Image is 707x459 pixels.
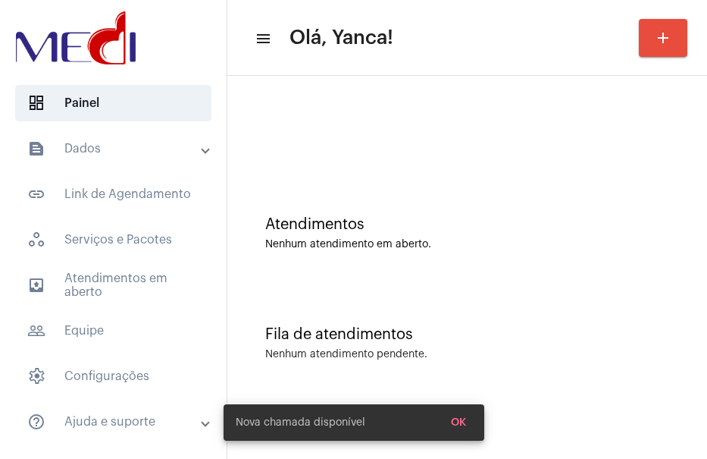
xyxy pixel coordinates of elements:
[15,85,211,121] span: Painel
[451,417,466,428] span: OK
[9,130,227,167] mat-expansion-panel-header: sidenav iconDados
[27,413,45,431] mat-icon: sidenav icon
[236,415,365,430] span: Nova chamada disponível
[27,413,202,431] mat-panel-title: Ajuda e suporte
[15,267,211,303] span: Atendimentos em aberto
[12,8,139,68] img: d3a1b5fa-500b-b90f-5a1c-719c20e9830b.png
[27,322,45,340] mat-icon: sidenav icon
[265,216,669,233] div: Atendimentos
[27,367,45,385] span: sidenav icon
[265,349,427,360] div: Nenhum atendimento pendente.
[15,358,211,395] span: Configurações
[265,239,669,250] div: Nenhum atendimento em aberto.
[27,276,45,294] mat-icon: sidenav icon
[255,30,270,48] mat-icon: sidenav icon
[27,94,45,112] span: sidenav icon
[27,185,45,203] mat-icon: sidenav icon
[15,222,211,258] span: Serviços e Pacotes
[15,176,211,212] span: Link de Agendamento
[27,140,202,158] mat-panel-title: Dados
[27,231,45,249] span: sidenav icon
[15,313,211,349] span: Equipe
[289,26,393,50] span: Olá, Yanca!
[654,29,672,47] mat-icon: add
[9,404,227,440] mat-expansion-panel-header: sidenav iconAjuda e suporte
[27,140,45,158] mat-icon: sidenav icon
[265,326,669,343] div: Fila de atendimentos
[439,409,478,436] button: OK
